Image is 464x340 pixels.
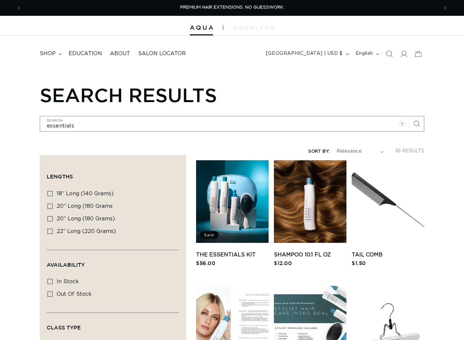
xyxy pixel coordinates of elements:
[262,48,352,60] button: [GEOGRAPHIC_DATA] | USD $
[110,50,130,57] span: About
[40,116,424,131] input: Search
[356,50,373,57] span: English
[395,116,409,131] button: Clear search term
[12,2,26,14] button: Previous announcement
[266,50,343,57] span: [GEOGRAPHIC_DATA] | USD $
[352,251,424,259] a: Tail Comb
[180,5,284,10] span: PREMIUM HAIR EXTENSIONS. NO GUESSWORK.
[57,291,92,297] span: Out of stock
[57,204,113,209] span: 20” Long (180 grams
[352,48,382,60] button: English
[196,251,269,259] a: The Essentials Kit
[65,46,106,61] a: Education
[57,229,116,234] span: 22” Long (220 grams)
[106,46,134,61] a: About
[47,162,179,186] summary: Lengths (0 selected)
[40,84,424,106] h1: Search results
[138,50,186,57] span: Salon Locator
[36,46,65,61] summary: shop
[190,25,213,30] img: Aqua Hair Extensions
[409,116,424,131] button: Search
[308,149,330,154] label: Sort by:
[395,149,424,153] span: 36 results
[47,313,179,337] summary: Class Type (0 selected)
[57,216,115,221] span: 20” Long (180 grams)
[438,2,452,14] button: Next announcement
[134,46,190,61] a: Salon Locator
[69,50,102,57] span: Education
[57,191,114,196] span: 18” Long (140 grams)
[40,50,56,57] span: shop
[233,25,275,29] img: aqualyna.com
[47,324,81,330] span: Class Type
[274,251,346,259] a: Shampoo 10.1 fl oz
[57,279,79,284] span: In stock
[47,173,73,179] span: Lengths
[47,250,179,274] summary: Availability (0 selected)
[47,262,85,268] span: Availability
[382,47,396,61] summary: Search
